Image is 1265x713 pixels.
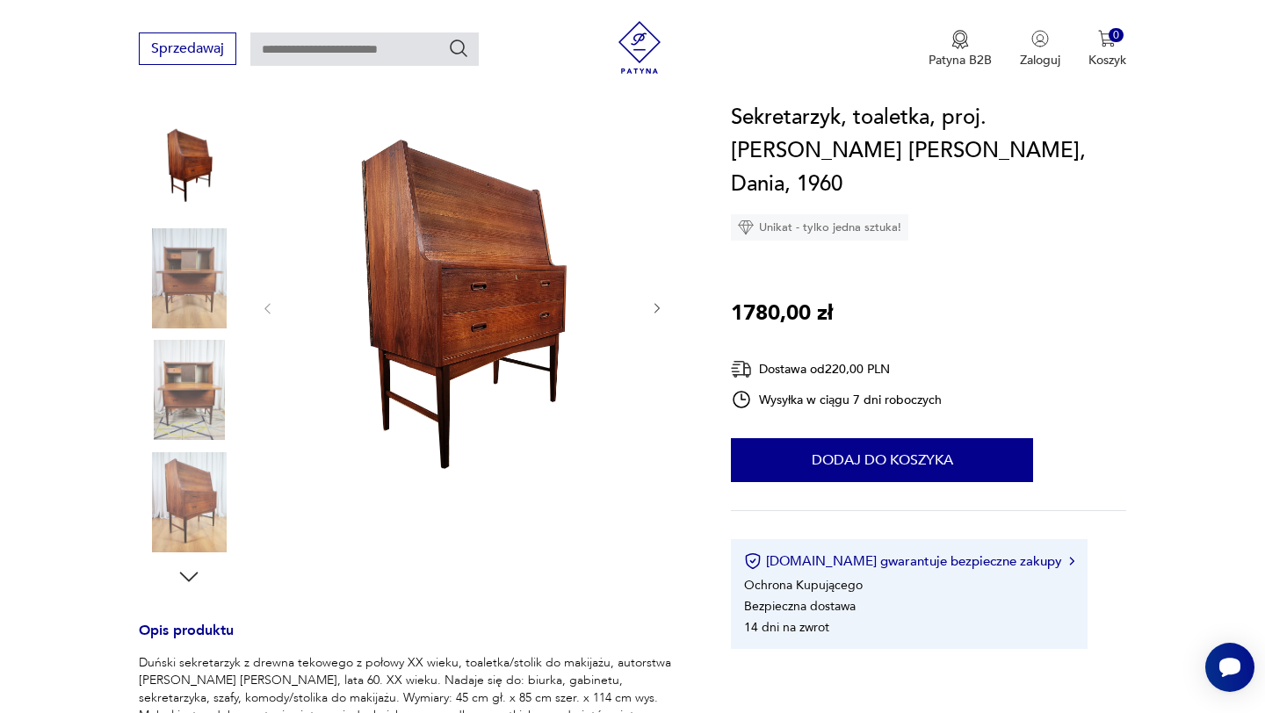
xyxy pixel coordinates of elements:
[929,30,992,68] button: Patyna B2B
[1088,30,1126,68] button: 0Koszyk
[139,340,239,440] img: Zdjęcie produktu Sekretarzyk, toaletka, proj. Arne Wahl Iversen, Dania, 1960
[1205,643,1254,692] iframe: Smartsupp widget button
[1031,30,1049,47] img: Ikonka użytkownika
[731,389,942,410] div: Wysyłka w ciągu 7 dni roboczych
[731,358,752,380] img: Ikona dostawy
[731,358,942,380] div: Dostawa od 220,00 PLN
[744,552,762,570] img: Ikona certyfikatu
[139,228,239,328] img: Zdjęcie produktu Sekretarzyk, toaletka, proj. Arne Wahl Iversen, Dania, 1960
[1020,30,1060,68] button: Zaloguj
[139,44,236,56] a: Sprzedawaj
[731,297,833,330] p: 1780,00 zł
[951,30,969,49] img: Ikona medalu
[139,116,239,216] img: Zdjęcie produktu Sekretarzyk, toaletka, proj. Arne Wahl Iversen, Dania, 1960
[1069,557,1074,565] img: Ikona strzałki w prawo
[139,32,236,65] button: Sprzedawaj
[448,38,469,59] button: Szukaj
[731,214,908,241] div: Unikat - tylko jedna sztuka!
[744,552,1073,570] button: [DOMAIN_NAME] gwarantuje bezpieczne zakupy
[738,220,754,235] img: Ikona diamentu
[1020,52,1060,68] p: Zaloguj
[1109,28,1124,43] div: 0
[744,577,863,594] li: Ochrona Kupującego
[293,81,632,533] img: Zdjęcie produktu Sekretarzyk, toaletka, proj. Arne Wahl Iversen, Dania, 1960
[1088,52,1126,68] p: Koszyk
[744,619,829,636] li: 14 dni na zwrot
[929,30,992,68] a: Ikona medaluPatyna B2B
[139,452,239,552] img: Zdjęcie produktu Sekretarzyk, toaletka, proj. Arne Wahl Iversen, Dania, 1960
[929,52,992,68] p: Patyna B2B
[1098,30,1116,47] img: Ikona koszyka
[731,438,1033,482] button: Dodaj do koszyka
[731,101,1125,201] h1: Sekretarzyk, toaletka, proj. [PERSON_NAME] [PERSON_NAME], Dania, 1960
[139,625,689,654] h3: Opis produktu
[613,21,666,74] img: Patyna - sklep z meblami i dekoracjami vintage
[744,598,856,615] li: Bezpieczna dostawa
